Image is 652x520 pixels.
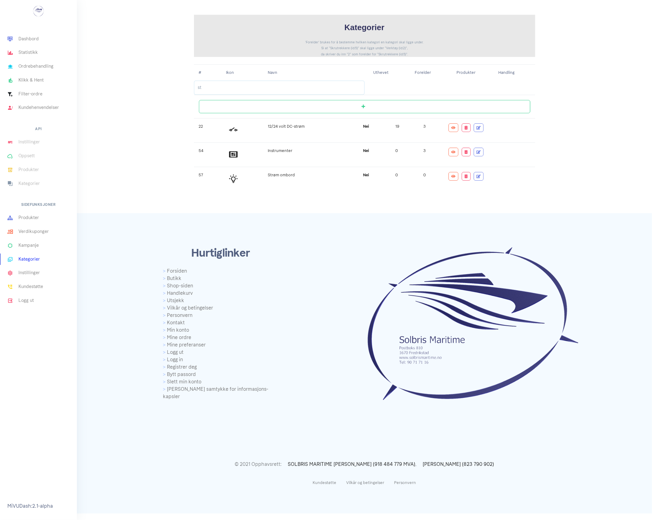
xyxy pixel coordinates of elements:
div: Navnet på kategorien [263,64,368,81]
span: © 2021 Opphavsrett: , [235,459,494,469]
h6: Sidefunksjoner [21,201,56,209]
td: 3 [419,142,444,167]
a: Kontakt [163,319,278,326]
td: 0 [390,167,419,191]
a: Mine ordre [163,334,278,341]
small: 'Forelder' brukes for å bestemme hvilken kategori en kategori skal ligge under. Si at "Skrutrekke... [306,40,424,56]
td: Nei [358,167,390,191]
td: Strøm ombord [263,167,358,191]
a: Personvern [163,312,278,319]
td: 12/24 volt DC-strøm [263,118,358,142]
div: Hvilken kategori som du ønsker valgt kategori skal ligge under [410,64,452,81]
img: ... [33,5,45,17]
a: Personvern [389,479,421,486]
a: [PERSON_NAME] samtykke for informasjons-kapsler [163,386,278,400]
span: 2.1-alpha [32,503,53,509]
td: 57 [194,167,224,191]
td: Nei [358,118,390,142]
a: [PERSON_NAME] (823 790 902) [417,461,494,467]
div: Ikonet for kategorien [221,64,263,81]
td: 19 [390,118,419,142]
a: Kundestøtte [308,479,342,486]
td: Nei [358,142,390,167]
div: Antall produkter under kategoriene [452,64,493,81]
a: Registrer deg [163,363,278,371]
a: Butikk [163,275,278,282]
a: Bytt passord [163,371,278,378]
td: 54 [194,142,224,167]
a: Min konto [163,326,278,334]
td: 0 [419,167,444,191]
a: Vilkår og betingelser [342,479,389,486]
a: Slett min konto [163,378,278,386]
h6: API [35,125,41,133]
a: Handlekurv [163,290,278,297]
a: Vilkår og betingelser [163,304,278,312]
span: Hurtiglinker [77,245,365,261]
a: Logg ut [163,349,278,356]
td: 0 [390,142,419,167]
td: 22 [194,118,224,142]
a: Logg in [163,356,278,363]
img: logo_info.png [365,245,580,403]
a: SOLBRIS MARITIME [PERSON_NAME] (918 484 779 MVA) [282,461,416,467]
a: Forsiden [163,267,278,275]
a: Mine preferanser [163,341,278,349]
p: MiVUDash: [7,502,69,510]
td: 3 [419,118,444,142]
a: Shop-siden [163,282,278,290]
a: Utsjekk [163,297,278,304]
h1: Kategorier [196,22,534,34]
td: Instrumenter [263,142,358,167]
div: ID'en til denne kategorien [194,64,221,81]
div: Om denne kategorien er uthevet [368,64,410,81]
div: Handling for kategorien [493,64,535,81]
